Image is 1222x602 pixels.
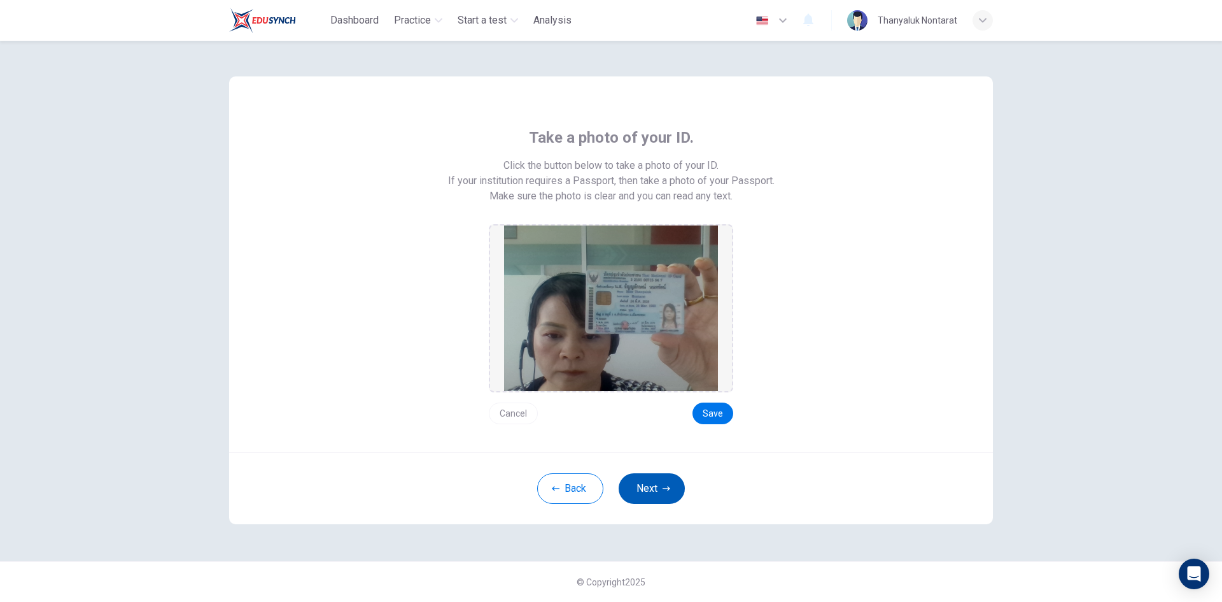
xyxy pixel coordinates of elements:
img: Train Test logo [229,8,296,33]
span: Take a photo of your ID. [529,127,694,148]
span: Click the button below to take a photo of your ID. If your institution requires a Passport, then ... [448,158,775,189]
img: preview screemshot [504,226,718,391]
span: Analysis [533,13,572,28]
span: Make sure the photo is clear and you can read any text. [489,189,733,204]
img: en [754,16,770,25]
div: Open Intercom Messenger [1179,559,1209,589]
a: Train Test logo [229,8,325,33]
button: Practice [389,9,447,32]
img: Profile picture [847,10,867,31]
button: Start a test [453,9,523,32]
span: Start a test [458,13,507,28]
span: Practice [394,13,431,28]
button: Back [537,473,603,504]
button: Cancel [489,403,538,424]
span: © Copyright 2025 [577,577,645,587]
button: Next [619,473,685,504]
button: Analysis [528,9,577,32]
button: Dashboard [325,9,384,32]
span: Dashboard [330,13,379,28]
div: Thanyaluk Nontarat [878,13,957,28]
button: Save [692,403,733,424]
